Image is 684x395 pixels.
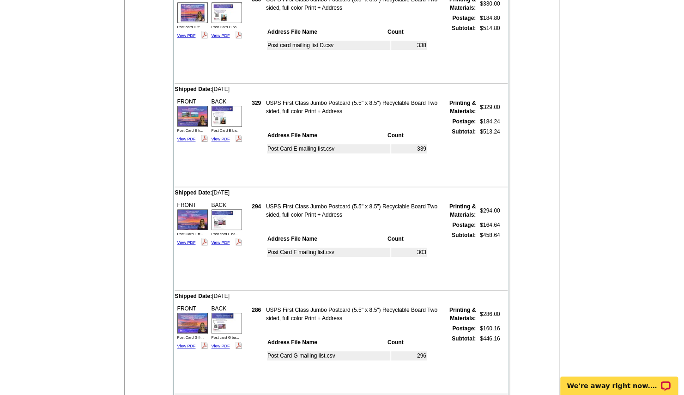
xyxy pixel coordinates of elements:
a: View PDF [177,137,196,141]
td: USPS First Class Jumbo Postcard (5.5" x 8.5") Recyclable Board Two sided, full color Print + Address [266,98,440,116]
strong: Printing & Materials: [449,307,476,322]
strong: Subtotal: [452,25,476,31]
td: $458.64 [477,231,500,279]
a: View PDF [177,344,196,348]
img: pdf_logo.png [201,135,208,142]
td: 303 [391,248,427,257]
td: $286.00 [477,305,500,323]
strong: 294 [252,203,261,210]
th: Count [387,131,427,140]
strong: Subtotal: [452,232,476,238]
img: pdf_logo.png [235,31,242,38]
div: BACK [210,200,243,248]
strong: 286 [252,307,261,313]
th: Address File Name [267,338,386,347]
strong: Printing & Materials: [449,203,476,218]
img: pdf_logo.png [201,238,208,245]
strong: Postage: [452,118,476,125]
img: small-thumb.jpg [177,2,208,23]
strong: Postage: [452,15,476,21]
td: Post card mailing list D.csv [267,41,390,50]
td: $160.16 [477,324,500,333]
th: Count [387,27,427,36]
img: pdf_logo.png [201,31,208,38]
img: small-thumb.jpg [212,106,242,126]
td: $184.80 [477,13,500,23]
strong: Postage: [452,325,476,332]
td: $164.64 [477,220,500,230]
img: pdf_logo.png [235,135,242,142]
span: Post Card G fr... [177,335,204,340]
th: Address File Name [267,131,386,140]
img: small-thumb.jpg [212,2,242,23]
th: Address File Name [267,27,386,36]
a: View PDF [177,240,196,245]
a: View PDF [212,137,230,141]
a: View PDF [212,240,230,245]
td: Post Card G mailing list.csv [267,351,390,360]
td: 338 [391,41,427,50]
td: $513.24 [477,127,500,175]
td: 296 [391,351,427,360]
td: $514.80 [477,24,500,72]
td: 339 [391,144,427,153]
td: [DATE] [175,188,508,197]
span: Post Card E fr... [177,128,203,133]
th: Count [387,338,427,347]
strong: 329 [252,100,261,106]
span: Post card F ba... [212,232,239,236]
a: View PDF [177,33,196,38]
span: Post Card F fr... [177,232,203,236]
img: small-thumb.jpg [177,106,208,126]
td: Post Card F mailing list.csv [267,248,390,257]
img: pdf_logo.png [201,342,208,349]
span: Shipped Date: [175,86,212,92]
span: Shipped Date: [175,293,212,299]
th: Address File Name [267,234,386,243]
td: $294.00 [477,202,500,219]
strong: Printing & Materials: [449,100,476,115]
div: FRONT [176,96,209,144]
strong: Subtotal: [452,335,476,342]
a: View PDF [212,344,230,348]
img: small-thumb.jpg [177,313,208,333]
th: Count [387,234,427,243]
span: Post Card E ba... [212,128,240,133]
div: FRONT [176,303,209,351]
div: BACK [210,96,243,144]
strong: Postage: [452,222,476,228]
span: Post Card C ba... [212,25,240,29]
div: FRONT [176,200,209,248]
td: $446.16 [477,334,500,382]
span: Post card G ba... [212,335,239,340]
td: [DATE] [175,85,508,94]
td: Post Card E mailing list.csv [267,144,390,153]
span: Post card D fr... [177,25,203,29]
td: USPS First Class Jumbo Postcard (5.5" x 8.5") Recyclable Board Two sided, full color Print + Address [266,305,440,323]
span: Shipped Date: [175,189,212,196]
img: small-thumb.jpg [177,209,208,230]
div: BACK [210,303,243,351]
img: pdf_logo.png [235,238,242,245]
a: View PDF [212,33,230,38]
img: small-thumb.jpg [212,313,242,333]
iframe: LiveChat chat widget [554,366,684,395]
td: USPS First Class Jumbo Postcard (5.5" x 8.5") Recyclable Board Two sided, full color Print + Address [266,202,440,219]
td: [DATE] [175,292,508,301]
td: $184.24 [477,117,500,126]
img: pdf_logo.png [235,342,242,349]
td: $329.00 [477,98,500,116]
strong: Subtotal: [452,128,476,135]
img: small-thumb.jpg [212,209,242,230]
